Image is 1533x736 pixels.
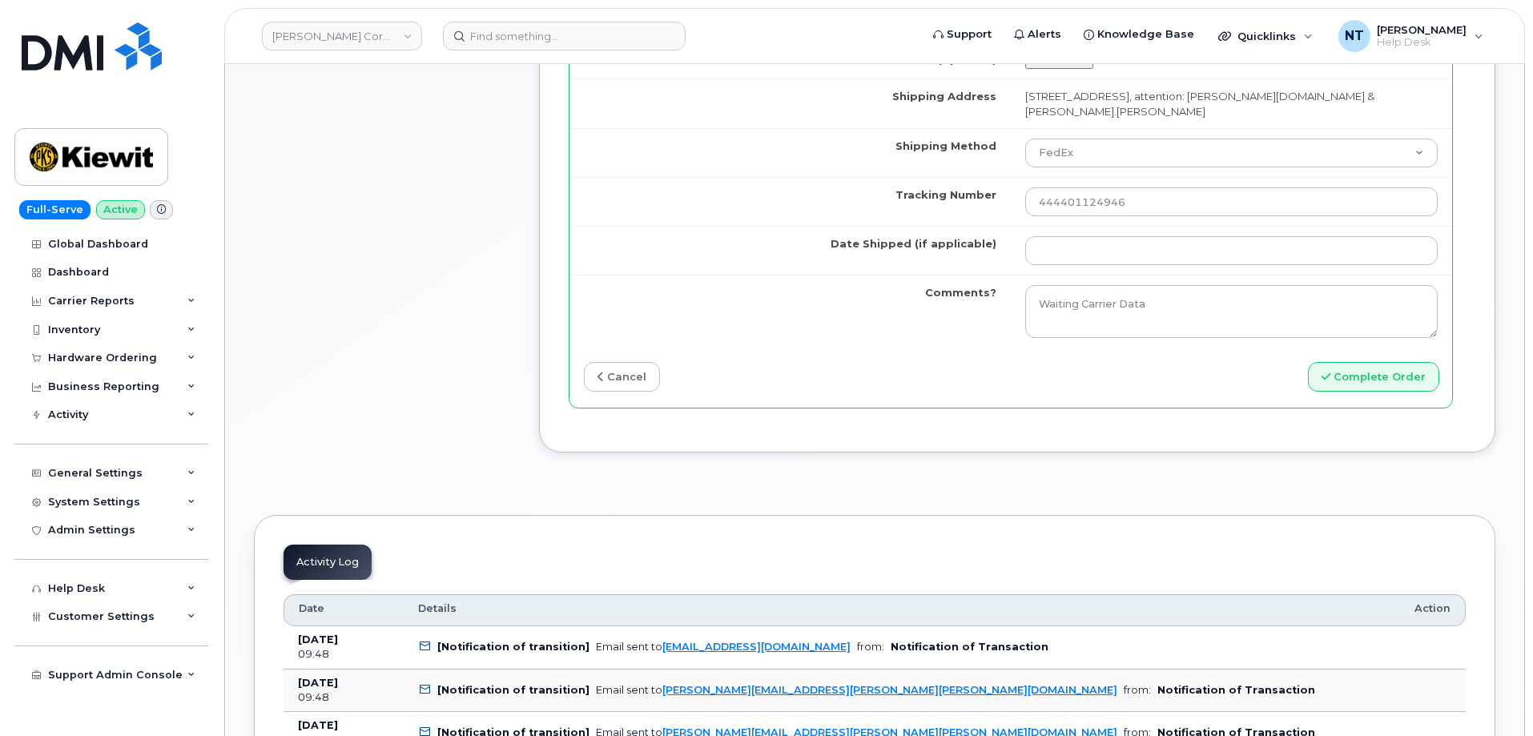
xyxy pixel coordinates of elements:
span: Date [299,601,324,616]
a: Alerts [1003,18,1072,50]
b: [DATE] [298,633,338,646]
div: 09:48 [298,647,389,662]
span: Alerts [1028,26,1061,42]
span: [PERSON_NAME] [1377,23,1467,36]
span: Knowledge Base [1097,26,1194,42]
a: Support [922,18,1003,50]
a: [EMAIL_ADDRESS][DOMAIN_NAME] [662,641,851,653]
span: from: [1124,684,1151,696]
a: [PERSON_NAME][EMAIL_ADDRESS][PERSON_NAME][PERSON_NAME][DOMAIN_NAME] [662,684,1117,696]
span: Help Desk [1377,36,1467,49]
a: cancel [584,362,660,392]
div: Quicklinks [1207,20,1324,52]
div: 09:48 [298,690,389,705]
a: Knowledge Base [1072,18,1205,50]
div: Email sent to [596,684,1117,696]
b: Notification of Transaction [1157,684,1315,696]
b: [DATE] [298,677,338,689]
iframe: Messenger Launcher [1463,666,1521,724]
label: Shipping Address [892,89,996,104]
label: Shipping Method [895,139,996,154]
span: from: [857,641,884,653]
span: Support [947,26,992,42]
span: Details [418,601,457,616]
b: [DATE] [298,719,338,731]
div: Email sent to [596,641,851,653]
div: Nicholas Taylor [1327,20,1495,52]
label: Date Shipped (if applicable) [831,236,996,251]
textarea: Waiting Carrier Data [1025,285,1438,338]
input: Find something... [443,22,686,50]
label: Comments? [925,285,996,300]
a: Kiewit Corporation [262,22,422,50]
th: Action [1400,594,1466,626]
b: [Notification of transition] [437,684,589,696]
b: [Notification of transition] [437,641,589,653]
button: Complete Order [1308,362,1439,392]
b: Notification of Transaction [891,641,1048,653]
td: [STREET_ADDRESS], attention: [PERSON_NAME][DOMAIN_NAME] & [PERSON_NAME].[PERSON_NAME] [1011,78,1452,128]
label: Tracking Number [895,187,996,203]
span: Quicklinks [1237,30,1296,42]
span: NT [1345,26,1364,46]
